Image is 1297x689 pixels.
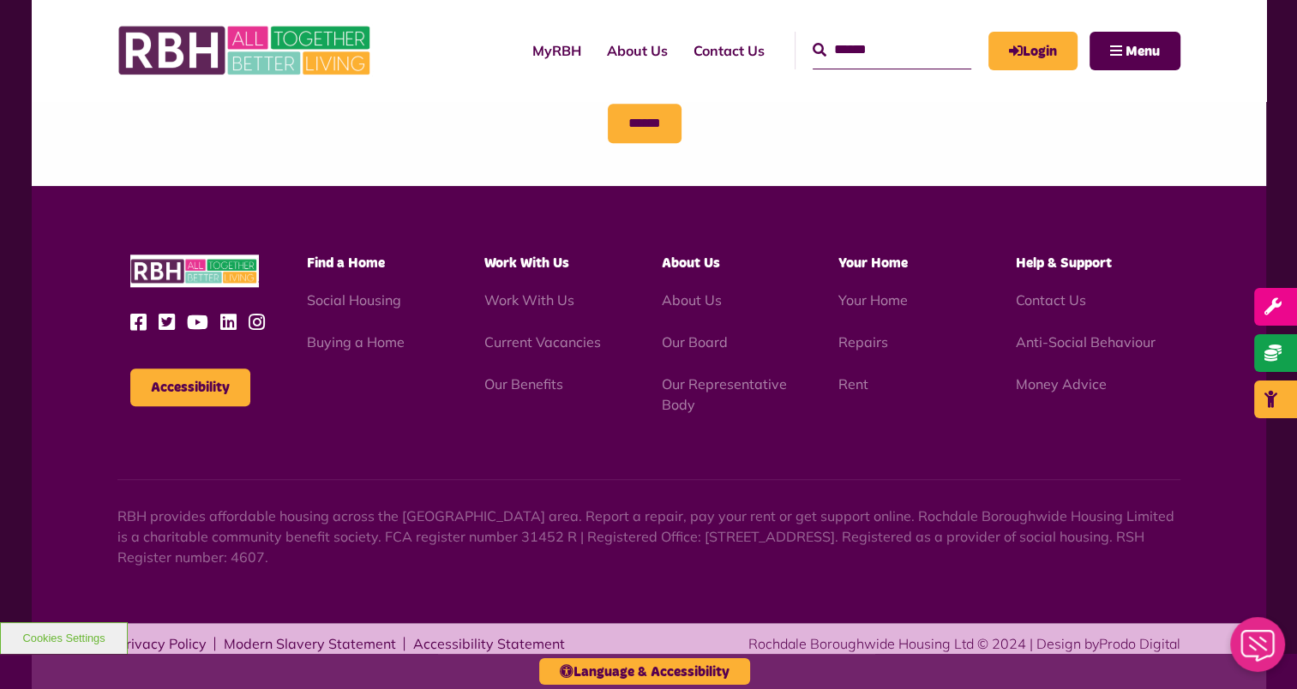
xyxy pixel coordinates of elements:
[1016,291,1086,309] a: Contact Us
[484,256,569,270] span: Work With Us
[594,27,681,74] a: About Us
[130,368,250,406] button: Accessibility
[608,104,682,143] input: Submit button
[1016,256,1112,270] span: Help & Support
[1016,375,1107,392] a: Money Advice
[748,633,1180,654] div: Rochdale Boroughwide Housing Ltd © 2024 | Design by
[519,27,594,74] a: MyRBH
[813,32,971,69] input: Search
[681,27,778,74] a: Contact Us
[661,375,786,413] a: Our Representative Body
[988,32,1078,70] a: MyRBH
[838,333,888,350] a: Repairs
[307,333,405,350] a: Buying a Home
[117,506,1180,567] p: RBH provides affordable housing across the [GEOGRAPHIC_DATA] area. Report a repair, pay your rent...
[1126,45,1160,58] span: Menu
[484,333,601,350] a: Current Vacancies
[1090,32,1180,70] button: Navigation
[413,637,565,650] a: Accessibility Statement
[224,637,396,650] a: Modern Slavery Statement - open in a new tab
[117,637,207,650] a: Privacy Policy
[484,291,574,309] a: Work With Us
[838,256,908,270] span: Your Home
[838,375,868,392] a: Rent
[307,256,385,270] span: Find a Home
[661,333,727,350] a: Our Board
[539,658,750,685] button: Language & Accessibility
[838,291,908,309] a: Your Home
[1220,612,1297,689] iframe: Netcall Web Assistant for live chat
[484,375,563,392] a: Our Benefits
[661,291,721,309] a: About Us
[130,255,259,288] img: RBH
[1016,333,1156,350] a: Anti-Social Behaviour
[307,291,401,309] a: Social Housing - open in a new tab
[1099,635,1180,652] a: Prodo Digital - open in a new tab
[661,256,719,270] span: About Us
[117,17,375,84] img: RBH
